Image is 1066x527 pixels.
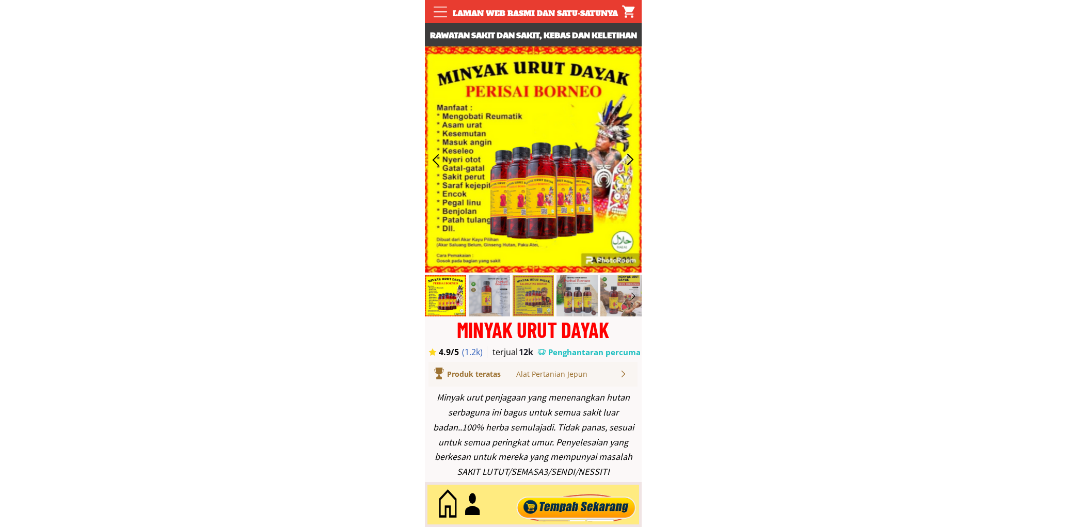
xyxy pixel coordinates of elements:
div: Produk teratas [447,369,530,380]
h3: Penghantaran percuma [548,347,641,358]
h3: 4.9/5 [439,346,468,358]
h3: Rawatan sakit dan sakit, kebas dan keletihan [425,28,642,42]
div: Minyak urut penjagaan yang menenangkan hutan serbaguna ini bagus untuk semua sakit luar badan..10... [430,390,637,480]
h3: (1.2k) [462,346,488,358]
div: MINYAK URUT DAYAK [425,319,642,340]
h3: terjual [492,346,528,358]
div: Laman web rasmi dan satu-satunya [447,8,624,19]
div: Alat Pertanian Jepun [516,369,619,380]
h3: 12k [519,346,536,358]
